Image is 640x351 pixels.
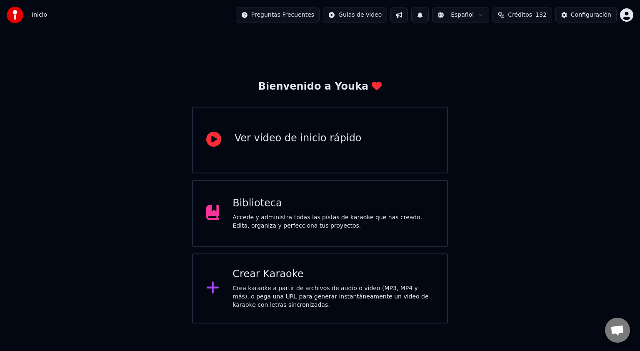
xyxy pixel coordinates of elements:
[232,213,434,230] div: Accede y administra todas las pistas de karaoke que has creado. Edita, organiza y perfecciona tus...
[232,268,434,281] div: Crear Karaoke
[236,8,320,23] button: Preguntas Frecuentes
[7,7,23,23] img: youka
[571,11,611,19] div: Configuración
[323,8,387,23] button: Guías de video
[232,284,434,309] div: Crea karaoke a partir de archivos de audio o video (MP3, MP4 y más), o pega una URL para generar ...
[232,197,434,210] div: Biblioteca
[492,8,552,23] button: Créditos132
[32,11,47,19] span: Inicio
[535,11,547,19] span: 132
[555,8,617,23] button: Configuración
[605,318,630,343] div: Open chat
[32,11,47,19] nav: breadcrumb
[258,80,382,93] div: Bienvenido a Youka
[508,11,532,19] span: Créditos
[235,132,362,145] div: Ver video de inicio rápido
